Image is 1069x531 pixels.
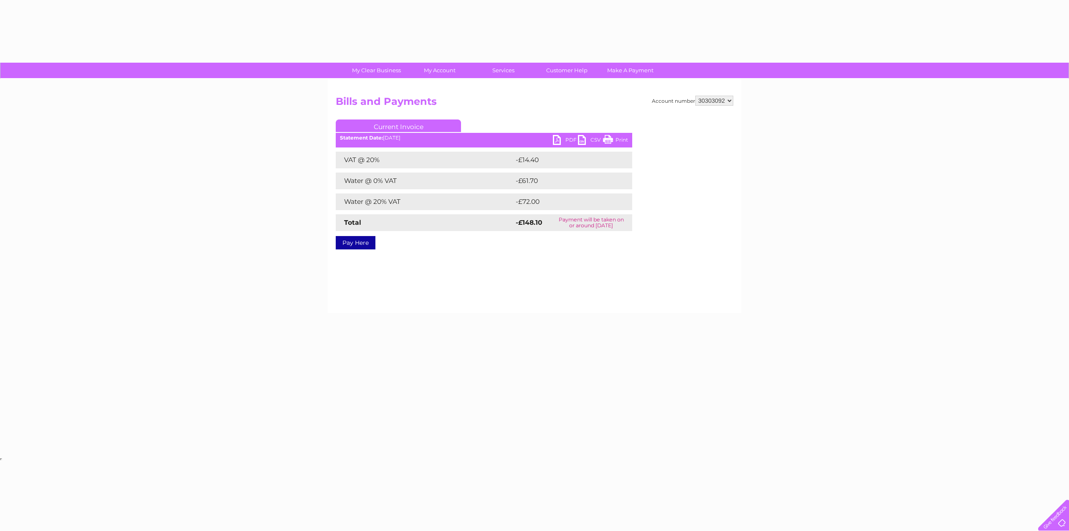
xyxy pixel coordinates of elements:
td: Water @ 20% VAT [336,193,514,210]
td: -£61.70 [514,173,616,189]
a: Current Invoice [336,119,461,132]
td: -£14.40 [514,152,616,168]
a: Print [603,135,628,147]
div: [DATE] [336,135,632,141]
h2: Bills and Payments [336,96,733,112]
strong: -£148.10 [516,218,542,226]
strong: Total [344,218,361,226]
td: Payment will be taken on or around [DATE] [550,214,632,231]
div: Account number [652,96,733,106]
b: Statement Date: [340,135,383,141]
a: Services [469,63,538,78]
a: My Clear Business [342,63,411,78]
td: VAT @ 20% [336,152,514,168]
a: Make A Payment [596,63,665,78]
td: Water @ 0% VAT [336,173,514,189]
a: My Account [405,63,474,78]
a: Pay Here [336,236,375,249]
a: CSV [578,135,603,147]
a: PDF [553,135,578,147]
a: Customer Help [532,63,601,78]
td: -£72.00 [514,193,617,210]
